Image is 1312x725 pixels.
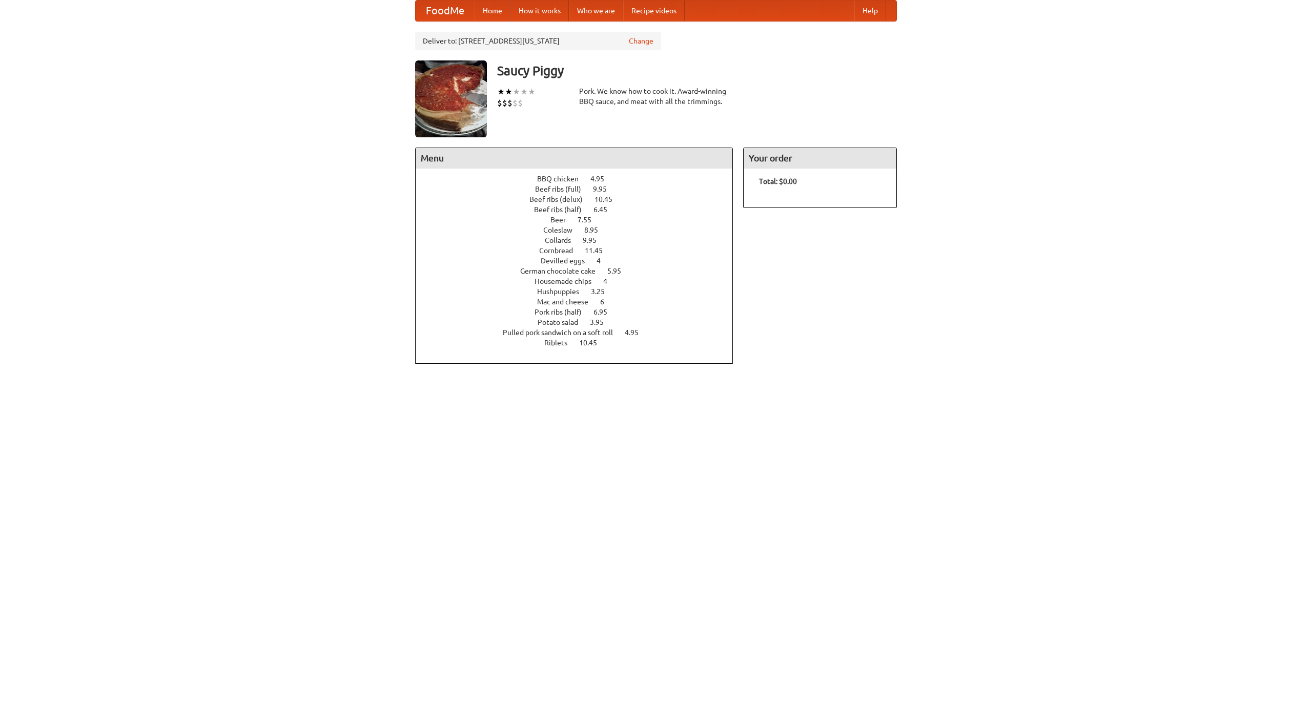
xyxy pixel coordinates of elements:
span: 3.25 [591,287,615,296]
li: ★ [505,86,512,97]
a: Collards 9.95 [545,236,616,244]
span: 6.45 [593,205,618,214]
h4: Menu [416,148,732,169]
span: Cornbread [539,246,583,255]
li: ★ [520,86,528,97]
a: Mac and cheese 6 [537,298,623,306]
a: Hushpuppies 3.25 [537,287,624,296]
span: Collards [545,236,581,244]
li: ★ [497,86,505,97]
a: Who we are [569,1,623,21]
li: $ [507,97,512,109]
span: 6.95 [593,308,618,316]
span: 4 [597,257,611,265]
span: 6 [600,298,614,306]
span: Pork ribs (half) [535,308,592,316]
a: Devilled eggs 4 [541,257,620,265]
img: angular.jpg [415,60,487,137]
h4: Your order [744,148,896,169]
span: 4 [603,277,618,285]
a: Pork ribs (half) 6.95 [535,308,626,316]
a: Potato salad 3.95 [538,318,623,326]
a: FoodMe [416,1,475,21]
a: Help [854,1,886,21]
a: How it works [510,1,569,21]
li: ★ [528,86,536,97]
span: Beef ribs (delux) [529,195,593,203]
span: Riblets [544,339,578,347]
span: 8.95 [584,226,608,234]
span: Beef ribs (half) [534,205,592,214]
div: Deliver to: [STREET_ADDRESS][US_STATE] [415,32,661,50]
span: 7.55 [578,216,602,224]
span: BBQ chicken [537,175,589,183]
li: $ [518,97,523,109]
span: Potato salad [538,318,588,326]
span: 9.95 [583,236,607,244]
a: Housemade chips 4 [535,277,626,285]
a: Beef ribs (half) 6.45 [534,205,626,214]
a: Change [629,36,653,46]
li: $ [512,97,518,109]
span: Beer [550,216,576,224]
a: Beef ribs (full) 9.95 [535,185,626,193]
span: Pulled pork sandwich on a soft roll [503,328,623,337]
a: Pulled pork sandwich on a soft roll 4.95 [503,328,658,337]
span: Beef ribs (full) [535,185,591,193]
span: Hushpuppies [537,287,589,296]
a: Beef ribs (delux) 10.45 [529,195,631,203]
span: 5.95 [607,267,631,275]
a: Beer 7.55 [550,216,610,224]
a: Coleslaw 8.95 [543,226,617,234]
a: German chocolate cake 5.95 [520,267,640,275]
span: 10.45 [579,339,607,347]
span: 10.45 [594,195,623,203]
h3: Saucy Piggy [497,60,897,81]
a: Riblets 10.45 [544,339,616,347]
span: Housemade chips [535,277,602,285]
span: 3.95 [590,318,614,326]
span: 4.95 [590,175,614,183]
span: Coleslaw [543,226,583,234]
li: $ [497,97,502,109]
span: German chocolate cake [520,267,606,275]
div: Pork. We know how to cook it. Award-winning BBQ sauce, and meat with all the trimmings. [579,86,733,107]
a: Cornbread 11.45 [539,246,622,255]
b: Total: $0.00 [759,177,797,185]
a: Recipe videos [623,1,685,21]
span: 11.45 [585,246,613,255]
span: 4.95 [625,328,649,337]
span: 9.95 [593,185,617,193]
li: ★ [512,86,520,97]
li: $ [502,97,507,109]
a: Home [475,1,510,21]
span: Mac and cheese [537,298,599,306]
span: Devilled eggs [541,257,595,265]
a: BBQ chicken 4.95 [537,175,623,183]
